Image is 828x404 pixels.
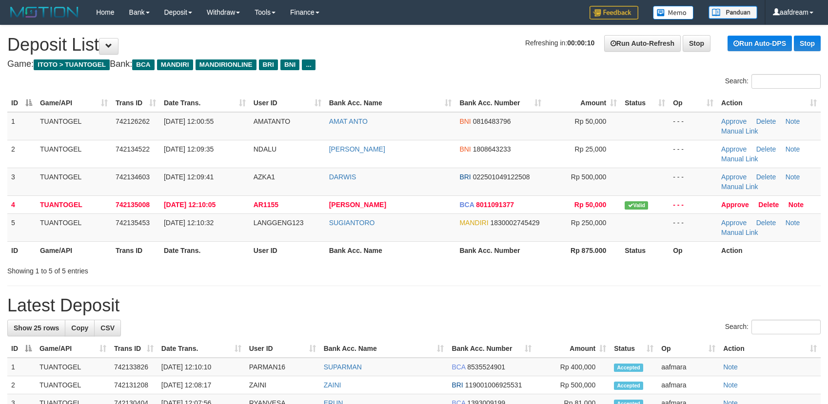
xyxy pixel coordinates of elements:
[164,173,214,181] span: [DATE] 12:09:41
[574,201,606,209] span: Rp 50,000
[164,219,214,227] span: [DATE] 12:10:32
[7,112,36,140] td: 1
[36,213,112,241] td: TUANTOGEL
[36,340,110,358] th: Game/API: activate to sort column ascending
[459,145,471,153] span: BNI
[723,363,738,371] a: Note
[324,363,362,371] a: SUPARMAN
[7,320,65,336] a: Show 25 rows
[36,376,110,394] td: TUANTOGEL
[794,36,821,51] a: Stop
[459,173,471,181] span: BRI
[448,340,535,358] th: Bank Acc. Number: activate to sort column ascending
[250,241,325,259] th: User ID
[669,241,717,259] th: Op
[535,340,610,358] th: Amount: activate to sort column ascending
[571,219,606,227] span: Rp 250,000
[575,117,607,125] span: Rp 50,000
[157,59,193,70] span: MANDIRI
[721,219,747,227] a: Approve
[459,219,488,227] span: MANDIRI
[7,140,36,168] td: 2
[567,39,594,47] strong: 00:00:10
[254,117,290,125] span: AMATANTO
[94,320,121,336] a: CSV
[756,173,776,181] a: Delete
[756,117,776,125] a: Delete
[721,183,758,191] a: Manual Link
[324,381,341,389] a: ZAINI
[725,320,821,334] label: Search:
[721,127,758,135] a: Manual Link
[7,358,36,376] td: 1
[669,213,717,241] td: - - -
[7,94,36,112] th: ID: activate to sort column descending
[709,6,757,19] img: panduan.png
[280,59,299,70] span: BNI
[669,168,717,195] td: - - -
[302,59,315,70] span: ...
[789,201,804,209] a: Note
[473,117,511,125] span: Copy 0816483796 to clipboard
[250,94,325,112] th: User ID: activate to sort column ascending
[525,39,594,47] span: Refreshing in:
[116,145,150,153] span: 742134522
[786,219,800,227] a: Note
[36,241,112,259] th: Game/API
[717,241,821,259] th: Action
[535,376,610,394] td: Rp 500,000
[71,324,88,332] span: Copy
[571,173,606,181] span: Rp 500,000
[721,229,758,236] a: Manual Link
[657,358,719,376] td: aafmara
[7,59,821,69] h4: Game: Bank:
[467,363,505,371] span: Copy 8535524901 to clipboard
[657,340,719,358] th: Op: activate to sort column ascending
[14,324,59,332] span: Show 25 rows
[164,201,216,209] span: [DATE] 12:10:05
[721,201,749,209] a: Approve
[329,173,356,181] a: DARWIS
[116,117,150,125] span: 742126262
[669,94,717,112] th: Op: activate to sort column ascending
[459,201,474,209] span: BCA
[329,219,375,227] a: SUGIANTORO
[653,6,694,19] img: Button%20Memo.svg
[545,241,621,259] th: Rp 875.000
[590,6,638,19] img: Feedback.jpg
[158,340,245,358] th: Date Trans.: activate to sort column ascending
[719,340,821,358] th: Action: activate to sort column ascending
[329,117,368,125] a: AMAT ANTO
[245,376,320,394] td: ZAINI
[490,219,539,227] span: Copy 1830002745429 to clipboard
[329,201,386,209] a: [PERSON_NAME]
[535,358,610,376] td: Rp 400,000
[751,74,821,89] input: Search:
[452,363,465,371] span: BCA
[756,145,776,153] a: Delete
[786,145,800,153] a: Note
[36,94,112,112] th: Game/API: activate to sort column ascending
[455,94,545,112] th: Bank Acc. Number: activate to sort column ascending
[756,219,776,227] a: Delete
[669,195,717,213] td: - - -
[786,173,800,181] a: Note
[751,320,821,334] input: Search:
[725,74,821,89] label: Search:
[320,340,448,358] th: Bank Acc. Name: activate to sort column ascending
[473,145,511,153] span: Copy 1808643233 to clipboard
[7,262,338,276] div: Showing 1 to 5 of 5 entries
[65,320,95,336] a: Copy
[7,5,81,19] img: MOTION_logo.png
[575,145,607,153] span: Rp 25,000
[7,168,36,195] td: 3
[112,94,160,112] th: Trans ID: activate to sort column ascending
[7,35,821,55] h1: Deposit List
[604,35,681,52] a: Run Auto-Refresh
[717,94,821,112] th: Action: activate to sort column ascending
[669,140,717,168] td: - - -
[721,155,758,163] a: Manual Link
[110,358,158,376] td: 742133826
[254,219,304,227] span: LANGGENG123
[158,376,245,394] td: [DATE] 12:08:17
